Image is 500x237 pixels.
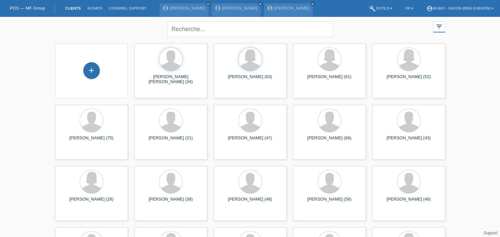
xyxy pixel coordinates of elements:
[298,74,361,85] div: [PERSON_NAME] (61)
[140,197,202,207] div: [PERSON_NAME] (38)
[219,197,281,207] div: [PERSON_NAME] (48)
[310,2,315,6] a: close
[378,74,440,85] div: [PERSON_NAME] (52)
[378,197,440,207] div: [PERSON_NAME] (48)
[298,135,361,146] div: [PERSON_NAME] (66)
[369,5,376,12] i: build
[483,231,497,235] a: Support
[10,6,45,11] a: POS — MF Group
[436,23,443,30] i: filter_list
[60,135,123,146] div: [PERSON_NAME] (75)
[259,2,262,6] i: close
[423,6,497,10] a: account_circlem-way - Saxon (Bike Evasion) ▾
[402,6,416,10] a: FR ▾
[84,6,105,10] a: Achats
[298,197,361,207] div: [PERSON_NAME] (58)
[222,6,257,11] a: [PERSON_NAME]
[258,2,263,6] a: close
[366,6,395,10] a: buildOutils ▾
[207,2,210,6] i: close
[105,6,149,10] a: Courriel Support
[426,5,433,12] i: account_circle
[170,6,205,11] a: [PERSON_NAME]
[84,65,99,76] div: Enregistrer le client
[219,135,281,146] div: [PERSON_NAME] (47)
[140,135,202,146] div: [PERSON_NAME] (21)
[168,22,333,37] input: Recherche...
[274,6,310,11] a: [PERSON_NAME]
[311,2,314,6] i: close
[378,135,440,146] div: [PERSON_NAME] (43)
[60,197,123,207] div: [PERSON_NAME] (28)
[219,74,281,85] div: [PERSON_NAME] (63)
[62,6,84,10] a: Clients
[206,2,211,6] a: close
[140,74,202,85] div: [PERSON_NAME] [PERSON_NAME] (34)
